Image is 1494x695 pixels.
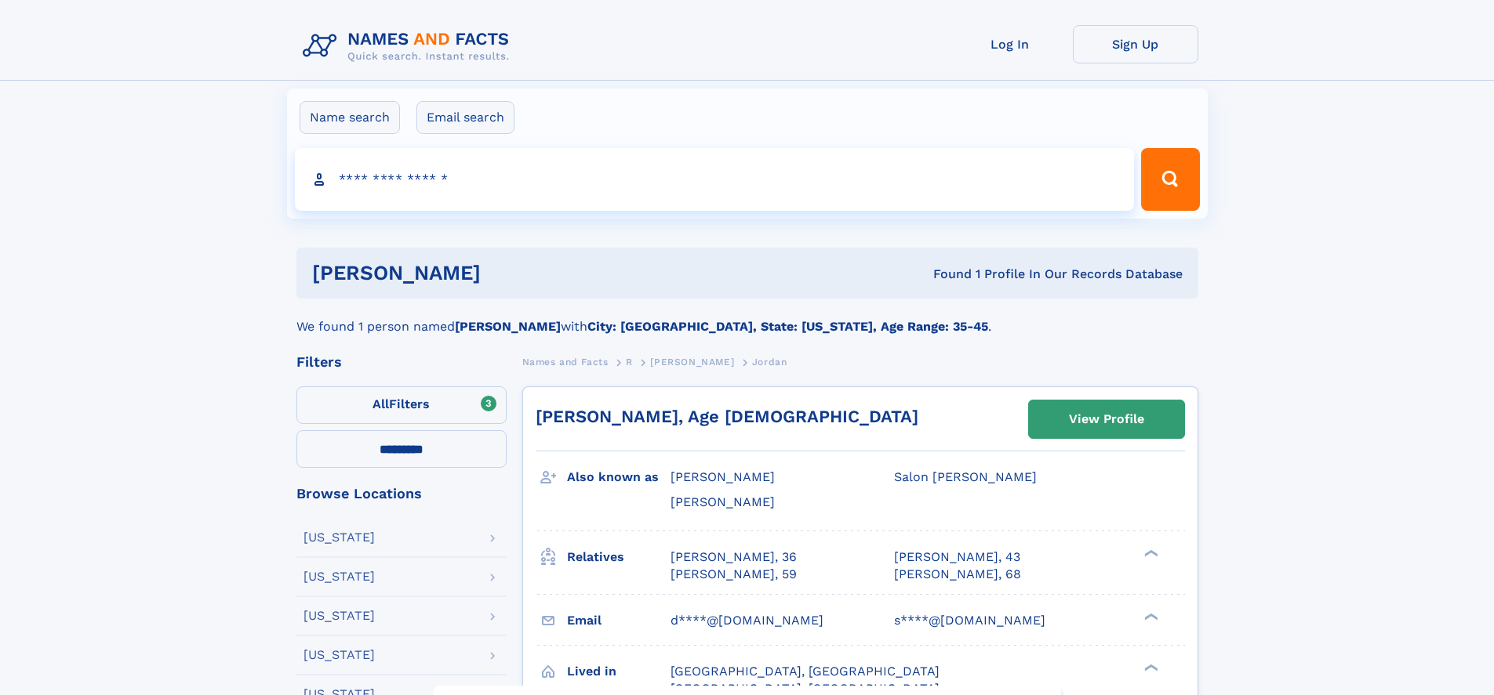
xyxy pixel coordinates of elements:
[894,548,1020,566] a: [PERSON_NAME], 43
[296,25,522,67] img: Logo Names and Facts
[304,531,375,544] div: [US_STATE]
[587,319,988,334] b: City: [GEOGRAPHIC_DATA], State: [US_STATE], Age Range: 35-45
[522,352,609,371] a: Names and Facts
[671,664,940,679] span: [GEOGRAPHIC_DATA], [GEOGRAPHIC_DATA]
[671,566,797,583] a: [PERSON_NAME], 59
[296,355,507,369] div: Filters
[626,357,633,367] span: R
[947,25,1073,63] a: Log In
[671,494,775,509] span: [PERSON_NAME]
[567,658,671,685] h3: Lived in
[1029,400,1184,438] a: View Profile
[1141,148,1199,211] button: Search Button
[707,266,1183,283] div: Found 1 Profile In Our Records Database
[295,148,1135,211] input: search input
[671,548,797,566] a: [PERSON_NAME], 36
[1073,25,1198,63] a: Sign Up
[567,544,671,570] h3: Relatives
[1069,401,1144,437] div: View Profile
[894,469,1037,484] span: Salon [PERSON_NAME]
[1140,548,1159,558] div: ❯
[1140,611,1159,621] div: ❯
[455,319,561,334] b: [PERSON_NAME]
[300,101,400,134] label: Name search
[304,649,375,661] div: [US_STATE]
[650,352,734,371] a: [PERSON_NAME]
[304,610,375,622] div: [US_STATE]
[650,357,734,367] span: [PERSON_NAME]
[626,352,633,371] a: R
[894,566,1021,583] a: [PERSON_NAME], 68
[1140,662,1159,672] div: ❯
[296,487,507,501] div: Browse Locations
[312,263,707,283] h1: [PERSON_NAME]
[416,101,514,134] label: Email search
[536,407,918,426] a: [PERSON_NAME], Age [DEMOGRAPHIC_DATA]
[567,464,671,490] h3: Also known as
[296,299,1198,336] div: We found 1 person named with .
[567,607,671,634] h3: Email
[752,357,787,367] span: Jordan
[671,469,775,484] span: [PERSON_NAME]
[296,386,507,424] label: Filters
[373,396,389,411] span: All
[304,570,375,583] div: [US_STATE]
